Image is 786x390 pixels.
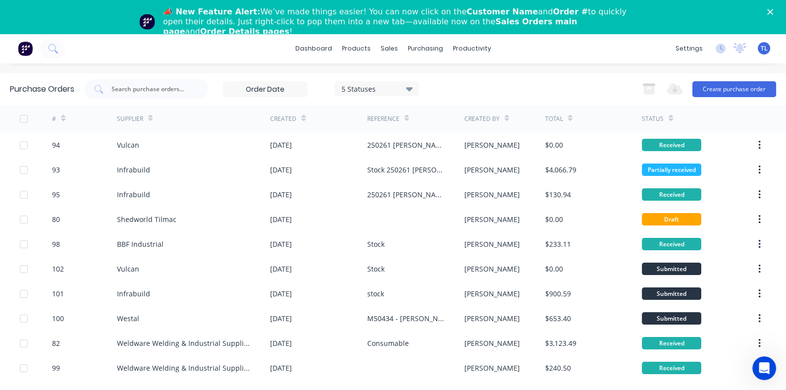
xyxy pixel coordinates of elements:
[200,27,289,36] b: Order Details pages
[117,214,176,224] div: Shedworld Tilmac
[270,214,292,224] div: [DATE]
[367,165,445,175] div: Stock 250261 [PERSON_NAME]
[224,82,307,97] input: Order Date
[376,41,403,56] div: sales
[52,239,60,249] div: 98
[545,214,563,224] div: $0.00
[52,313,64,324] div: 100
[545,165,576,175] div: $4,066.79
[10,83,74,95] div: Purchase Orders
[367,264,385,274] div: Stock
[767,9,777,15] div: Close
[163,17,577,36] b: Sales Orders main page
[545,313,571,324] div: $653.40
[111,84,193,94] input: Search purchase orders...
[139,14,155,30] img: Profile image for Team
[52,338,60,348] div: 82
[270,338,292,348] div: [DATE]
[761,44,768,53] span: TL
[52,264,64,274] div: 102
[52,189,60,200] div: 95
[117,288,150,299] div: Infrabuild
[270,114,296,123] div: Created
[464,165,520,175] div: [PERSON_NAME]
[464,239,520,249] div: [PERSON_NAME]
[642,312,701,325] div: Submitted
[341,84,412,94] div: 5 Statuses
[553,7,588,16] b: Order #
[117,189,150,200] div: Infrabuild
[117,264,139,274] div: Vulcan
[270,288,292,299] div: [DATE]
[270,140,292,150] div: [DATE]
[18,41,33,56] img: Factory
[464,363,520,373] div: [PERSON_NAME]
[642,337,701,349] div: Received
[290,41,337,56] a: dashboard
[367,313,445,324] div: M50434 - [PERSON_NAME]
[642,287,701,300] div: Submitted
[464,313,520,324] div: [PERSON_NAME]
[466,7,538,16] b: Customer Name
[464,214,520,224] div: [PERSON_NAME]
[642,164,701,176] div: Partially received
[52,114,56,123] div: #
[692,81,776,97] button: Create purchase order
[642,213,701,225] div: Draft
[752,356,776,380] iframe: Intercom live chat
[642,188,701,201] div: Received
[270,313,292,324] div: [DATE]
[464,338,520,348] div: [PERSON_NAME]
[367,114,399,123] div: Reference
[545,114,563,123] div: Total
[464,189,520,200] div: [PERSON_NAME]
[671,41,708,56] div: settings
[367,288,384,299] div: stock
[52,363,60,373] div: 99
[464,264,520,274] div: [PERSON_NAME]
[52,288,64,299] div: 101
[270,363,292,373] div: [DATE]
[270,165,292,175] div: [DATE]
[337,41,376,56] div: products
[403,41,448,56] div: purchasing
[545,189,571,200] div: $130.94
[52,140,60,150] div: 94
[642,114,664,123] div: Status
[117,165,150,175] div: Infrabuild
[642,238,701,250] div: Received
[367,338,409,348] div: Consumable
[117,363,251,373] div: Weldware Welding & Industrial Supplies
[545,239,571,249] div: $233.11
[545,264,563,274] div: $0.00
[117,313,139,324] div: Westal
[367,140,445,150] div: 250261 [PERSON_NAME]
[270,264,292,274] div: [DATE]
[545,338,576,348] div: $3,123.49
[117,239,164,249] div: BBF Industrial
[163,7,631,37] div: We’ve made things easier! You can now click on the and to quickly open their details. Just right-...
[163,7,260,16] b: 📣 New Feature Alert:
[545,140,563,150] div: $0.00
[52,214,60,224] div: 80
[448,41,496,56] div: productivity
[642,263,701,275] div: Submitted
[367,239,385,249] div: Stock
[52,165,60,175] div: 93
[117,338,251,348] div: Weldware Welding & Industrial Supplies
[464,140,520,150] div: [PERSON_NAME]
[464,288,520,299] div: [PERSON_NAME]
[464,114,500,123] div: Created By
[545,363,571,373] div: $240.50
[367,189,445,200] div: 250261 [PERSON_NAME]
[270,189,292,200] div: [DATE]
[117,140,139,150] div: Vulcan
[117,114,143,123] div: Supplier
[642,139,701,151] div: Received
[270,239,292,249] div: [DATE]
[642,362,701,374] div: Received
[545,288,571,299] div: $900.59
